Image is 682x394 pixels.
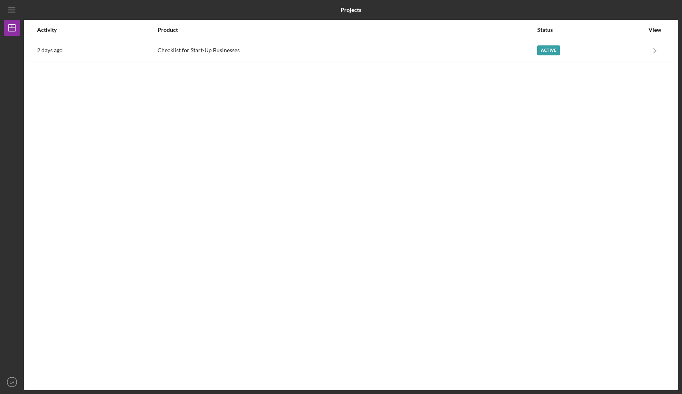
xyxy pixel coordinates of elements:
div: Active [537,45,560,55]
text: LA [10,380,14,384]
button: LA [4,374,20,390]
div: Status [537,27,644,33]
div: Activity [37,27,157,33]
div: View [645,27,665,33]
time: 2025-10-08 22:25 [37,47,63,53]
div: Product [158,27,536,33]
b: Projects [341,7,361,13]
div: Checklist for Start-Up Businesses [158,41,536,61]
